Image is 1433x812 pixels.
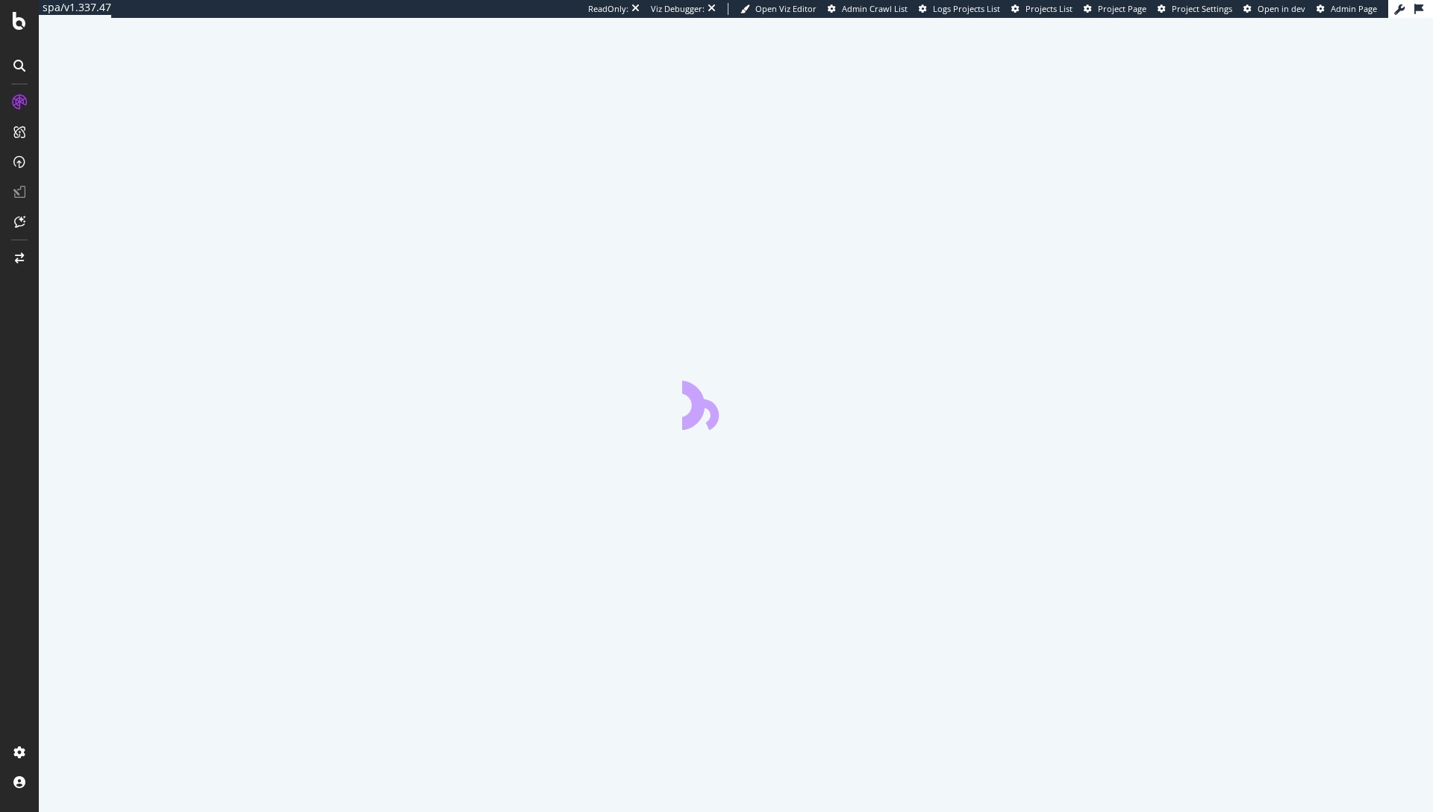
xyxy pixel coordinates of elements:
[682,376,790,430] div: animation
[1011,3,1073,15] a: Projects List
[842,3,908,14] span: Admin Crawl List
[1258,3,1305,14] span: Open in dev
[933,3,1000,14] span: Logs Projects List
[1172,3,1232,14] span: Project Settings
[755,3,817,14] span: Open Viz Editor
[1158,3,1232,15] a: Project Settings
[1025,3,1073,14] span: Projects List
[588,3,628,15] div: ReadOnly:
[828,3,908,15] a: Admin Crawl List
[1084,3,1146,15] a: Project Page
[1331,3,1377,14] span: Admin Page
[1098,3,1146,14] span: Project Page
[1317,3,1377,15] a: Admin Page
[1243,3,1305,15] a: Open in dev
[651,3,705,15] div: Viz Debugger:
[740,3,817,15] a: Open Viz Editor
[919,3,1000,15] a: Logs Projects List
